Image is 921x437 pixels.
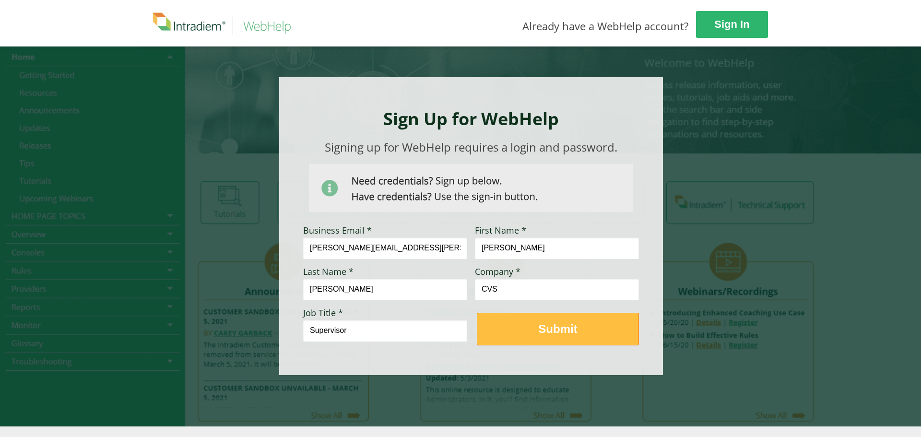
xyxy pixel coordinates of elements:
[309,164,633,212] img: Need Credentials? Sign up below. Have Credentials? Use the sign-in button.
[325,139,617,155] span: Signing up for WebHelp requires a login and password.
[303,224,372,236] span: Business Email *
[303,266,354,277] span: Last Name *
[383,107,559,130] strong: Sign Up for WebHelp
[696,11,768,38] a: Sign In
[303,307,343,319] span: Job Title *
[538,322,577,335] strong: Submit
[475,224,526,236] span: First Name *
[477,313,639,345] button: Submit
[522,19,689,33] span: Already have a WebHelp account?
[714,18,749,30] strong: Sign In
[475,266,520,277] span: Company *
